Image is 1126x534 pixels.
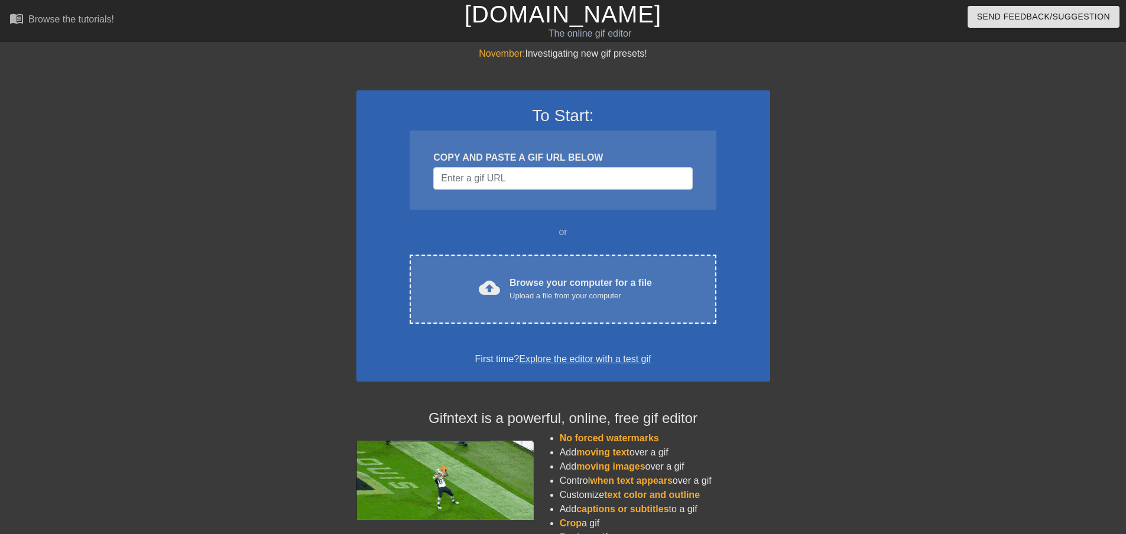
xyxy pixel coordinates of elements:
[381,27,799,41] div: The online gif editor
[433,151,692,165] div: COPY AND PASTE A GIF URL BELOW
[356,47,770,61] div: Investigating new gif presets!
[465,1,661,27] a: [DOMAIN_NAME]
[576,447,629,457] span: moving text
[560,518,582,528] span: Crop
[356,410,770,427] h4: Gifntext is a powerful, online, free gif editor
[372,352,755,366] div: First time?
[590,476,673,486] span: when text appears
[604,490,700,500] span: text color and outline
[510,276,652,302] div: Browse your computer for a file
[519,354,651,364] a: Explore the editor with a test gif
[560,488,770,502] li: Customize
[560,445,770,460] li: Add over a gif
[28,14,114,24] div: Browse the tutorials!
[510,290,652,302] div: Upload a file from your computer
[560,460,770,474] li: Add over a gif
[479,48,525,58] span: November:
[479,277,500,298] span: cloud_upload
[968,6,1119,28] button: Send Feedback/Suggestion
[560,502,770,516] li: Add to a gif
[433,167,692,190] input: Username
[560,516,770,530] li: a gif
[387,225,739,239] div: or
[576,461,645,471] span: moving images
[9,11,114,30] a: Browse the tutorials!
[560,433,659,443] span: No forced watermarks
[9,11,24,25] span: menu_book
[576,504,669,514] span: captions or subtitles
[977,9,1110,24] span: Send Feedback/Suggestion
[560,474,770,488] li: Control over a gif
[356,441,534,520] img: football_small.gif
[372,106,755,126] h3: To Start:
